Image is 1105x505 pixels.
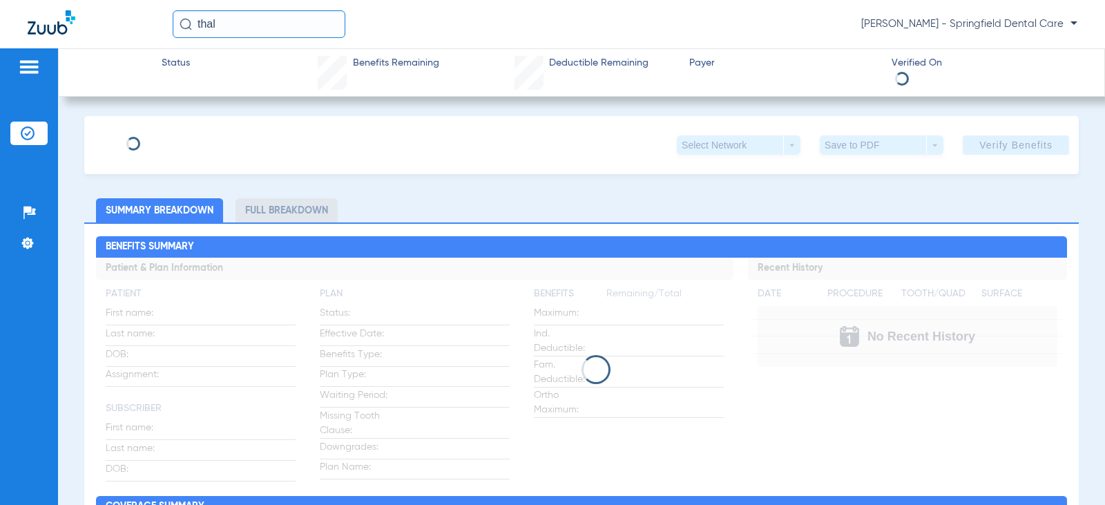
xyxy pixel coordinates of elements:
[689,56,880,70] span: Payer
[353,56,439,70] span: Benefits Remaining
[96,198,223,222] li: Summary Breakdown
[180,18,192,30] img: Search Icon
[18,59,40,75] img: hamburger-icon
[162,56,190,70] span: Status
[236,198,338,222] li: Full Breakdown
[549,56,648,70] span: Deductible Remaining
[28,10,75,35] img: Zuub Logo
[861,17,1077,31] span: [PERSON_NAME] - Springfield Dental Care
[892,56,1082,70] span: Verified On
[96,236,1066,258] h2: Benefits Summary
[173,10,345,38] input: Search for patients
